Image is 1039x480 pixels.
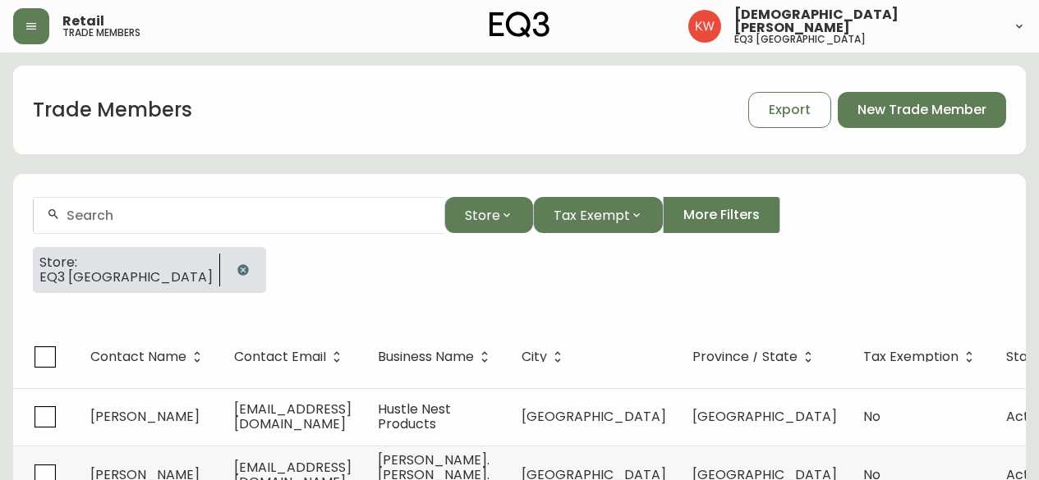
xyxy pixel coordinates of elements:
button: New Trade Member [838,92,1006,128]
span: Province / State [692,350,819,364]
span: Contact Email [234,352,326,362]
span: Contact Name [90,350,208,364]
button: Store [444,197,533,233]
span: Business Name [378,352,474,362]
h5: eq3 [GEOGRAPHIC_DATA] [734,34,866,44]
span: [GEOGRAPHIC_DATA] [692,407,837,426]
span: Export [769,101,811,119]
span: Retail [62,15,104,28]
span: EQ3 [GEOGRAPHIC_DATA] [39,270,213,285]
span: [GEOGRAPHIC_DATA] [522,407,666,426]
span: Hustle Nest Products [378,400,451,433]
span: New Trade Member [857,101,986,119]
button: Tax Exempt [533,197,663,233]
span: Tax Exemption [863,352,959,362]
button: Export [748,92,831,128]
input: Search [67,208,431,223]
span: City [522,352,547,362]
span: More Filters [683,206,760,224]
span: Store [465,205,500,226]
span: Contact Email [234,350,347,364]
span: Tax Exempt [554,205,630,226]
span: Tax Exemption [863,350,980,364]
span: Province / State [692,352,798,362]
h1: Trade Members [33,96,192,124]
span: City [522,350,568,364]
span: [DEMOGRAPHIC_DATA][PERSON_NAME] [734,8,1000,34]
span: No [863,407,880,426]
button: More Filters [663,197,780,233]
img: logo [490,11,550,38]
span: Contact Name [90,352,186,362]
h5: trade members [62,28,140,38]
span: Business Name [378,350,495,364]
span: Store: [39,255,213,270]
img: f33162b67396b0982c40ce2a87247151 [688,10,721,43]
span: [PERSON_NAME] [90,407,200,426]
span: [EMAIL_ADDRESS][DOMAIN_NAME] [234,400,352,433]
